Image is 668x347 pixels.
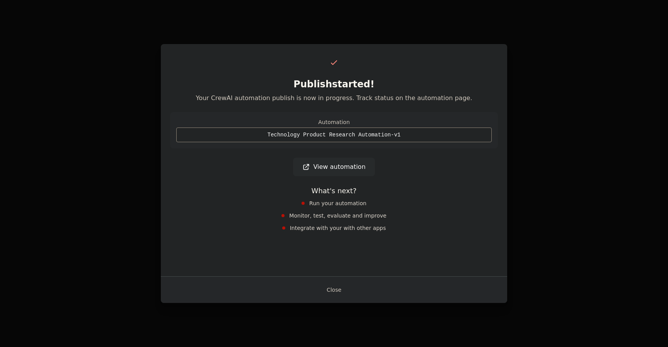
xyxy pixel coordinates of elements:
h2: Publish started! [170,78,498,90]
span: Integrate with your with other apps [290,224,386,232]
p: Your CrewAI automation publish is now in progress. Track status on the automation page. [170,94,498,103]
div: Technology Product Research Automation-v1 [176,128,492,142]
span: Run your automation [309,199,366,207]
a: View automation [293,158,375,176]
div: Automation [176,118,492,126]
button: Close [320,283,348,297]
span: Monitor, test, evaluate and improve [289,212,386,219]
h3: What's next? [170,185,498,196]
